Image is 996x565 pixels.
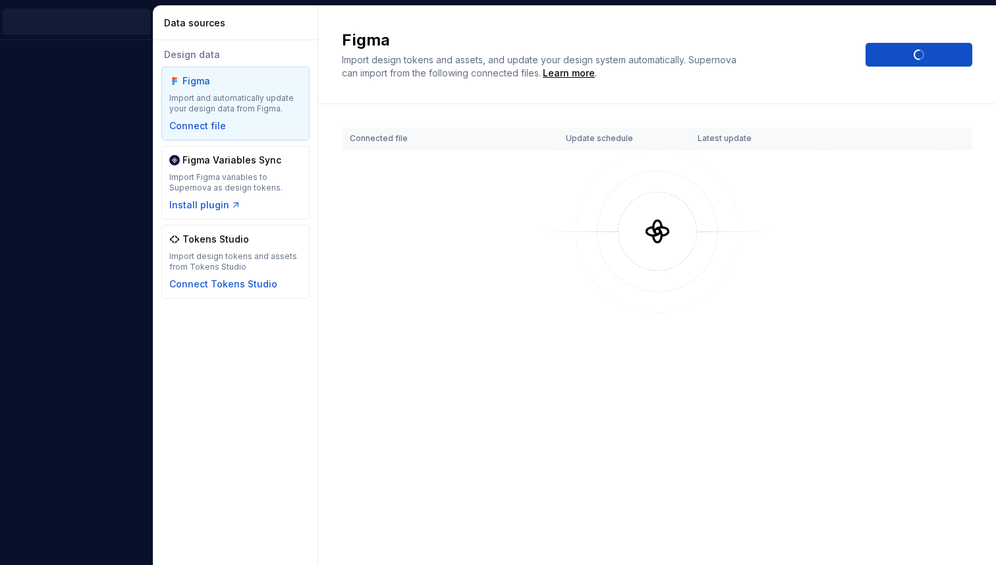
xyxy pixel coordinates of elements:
[342,30,850,51] h2: Figma
[543,67,595,80] a: Learn more
[690,128,827,150] th: Latest update
[169,119,226,133] button: Connect file
[541,69,597,78] span: .
[161,48,310,61] div: Design data
[169,198,241,212] button: Install plugin
[161,146,310,220] a: Figma Variables SyncImport Figma variables to Supernova as design tokens.Install plugin
[182,154,281,167] div: Figma Variables Sync
[182,233,249,246] div: Tokens Studio
[558,128,690,150] th: Update schedule
[161,225,310,299] a: Tokens StudioImport design tokens and assets from Tokens StudioConnect Tokens Studio
[342,54,739,78] span: Import design tokens and assets, and update your design system automatically. Supernova can impor...
[169,251,302,272] div: Import design tokens and assets from Tokens Studio
[161,67,310,140] a: FigmaImport and automatically update your design data from Figma.Connect file
[182,74,246,88] div: Figma
[169,93,302,114] div: Import and automatically update your design data from Figma.
[169,172,302,193] div: Import Figma variables to Supernova as design tokens.
[164,16,312,30] div: Data sources
[169,278,277,291] button: Connect Tokens Studio
[342,128,558,150] th: Connected file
